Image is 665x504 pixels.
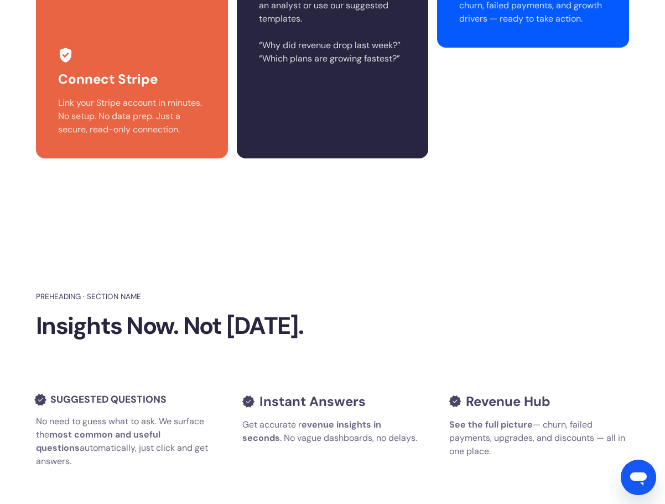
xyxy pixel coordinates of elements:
strong: Insights Now. Not [DATE]. [36,310,303,341]
strong: most common and useful questions [36,429,160,454]
p: — churn, failed payments, upgrades, and discounts — all in one place. [449,418,629,458]
iframe: Button to launch messaging window [621,460,656,495]
strong: Instant Answers [259,393,366,410]
p: Link your Stripe account in minutes. No setup. No data prep. Just a secure, read-only connection. [58,96,206,136]
p: No need to guess what to ask. We surface the automatically, just click and get answers. [36,415,216,468]
strong: evenue insights in seconds [242,419,381,444]
strong: Suggested questions [50,393,167,405]
p: Get accurate r . No vague dashboards, no delays. [242,418,422,445]
strong: Revenue Hub [466,393,550,410]
strong: See the full picture [449,419,533,430]
div: Preheading · Section name [36,291,141,302]
h3: Connect Stripe [58,71,158,88]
